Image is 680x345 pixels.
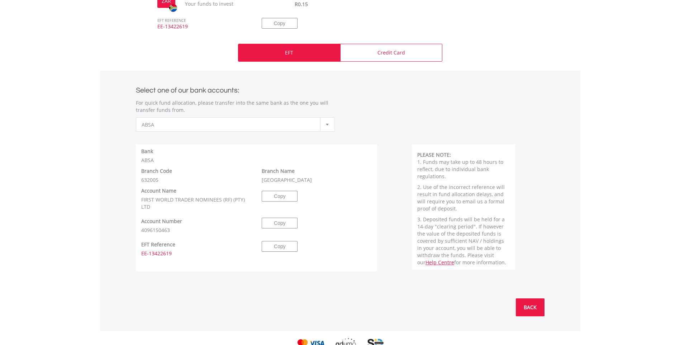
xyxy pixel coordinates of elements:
span: EFT REFERENCE [152,8,251,23]
p: FIRST WORLD TRADER NOMINEES (RF) (PTY) LTD [141,196,251,211]
b: PLEASE NOTE: [417,151,451,158]
label: EFT Reference [141,241,175,248]
div: [GEOGRAPHIC_DATA] [256,167,377,184]
span: EE-13422619 [141,250,172,257]
label: Bank [141,148,153,155]
button: Copy [262,191,298,202]
span: Your funds to invest [180,0,251,8]
span: EE-13422619 [152,23,251,37]
p: EFT [285,49,293,56]
span: ABSA [142,118,318,132]
a: BACK [516,298,545,316]
button: Copy [262,241,298,252]
p: Credit Card [377,49,405,56]
p: 1. Funds may take up to 48 hours to reflect, due to individual bank regulations. [417,159,510,180]
p: For quick fund allocation, please transfer into the same bank as the one you will transfer funds ... [136,99,335,114]
div: ABSA [136,148,377,164]
label: Select one of our bank accounts: [136,84,239,94]
button: Copy [262,218,298,228]
p: 2. Use of the incorrect reference will result in fund allocation delays, and will require you to ... [417,184,510,212]
label: Account Number [141,218,182,225]
button: Copy [262,18,298,29]
span: R0.15 [295,1,308,8]
span: 4096150463 [141,227,170,233]
p: 3. Deposited funds will be held for a 14-day "clearing period". If however the value of the depos... [417,216,510,266]
label: Branch Name [262,167,295,175]
a: Help Centre [425,259,454,266]
label: Branch Code [141,167,172,175]
div: 632005 [136,167,257,184]
label: Account Name [141,187,176,194]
